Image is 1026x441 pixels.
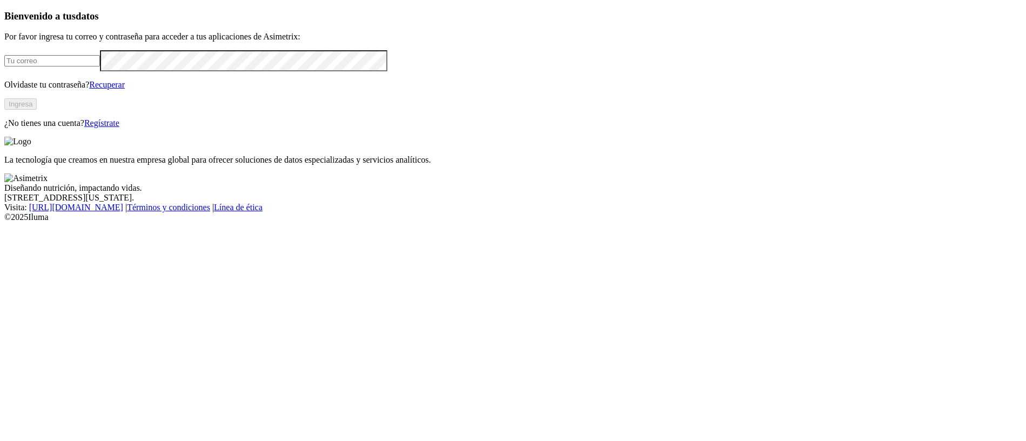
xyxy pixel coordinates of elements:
a: Términos y condiciones [127,203,210,212]
div: [STREET_ADDRESS][US_STATE]. [4,193,1022,203]
p: ¿No tienes una cuenta? [4,118,1022,128]
div: © 2025 Iluma [4,212,1022,222]
img: Logo [4,137,31,146]
a: [URL][DOMAIN_NAME] [29,203,123,212]
span: datos [76,10,99,22]
img: Asimetrix [4,173,48,183]
input: Tu correo [4,55,100,66]
a: Línea de ética [214,203,263,212]
p: Por favor ingresa tu correo y contraseña para acceder a tus aplicaciones de Asimetrix: [4,32,1022,42]
button: Ingresa [4,98,37,110]
a: Regístrate [84,118,119,128]
p: Olvidaste tu contraseña? [4,80,1022,90]
a: Recuperar [89,80,125,89]
h3: Bienvenido a tus [4,10,1022,22]
div: Visita : | | [4,203,1022,212]
div: Diseñando nutrición, impactando vidas. [4,183,1022,193]
p: La tecnología que creamos en nuestra empresa global para ofrecer soluciones de datos especializad... [4,155,1022,165]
